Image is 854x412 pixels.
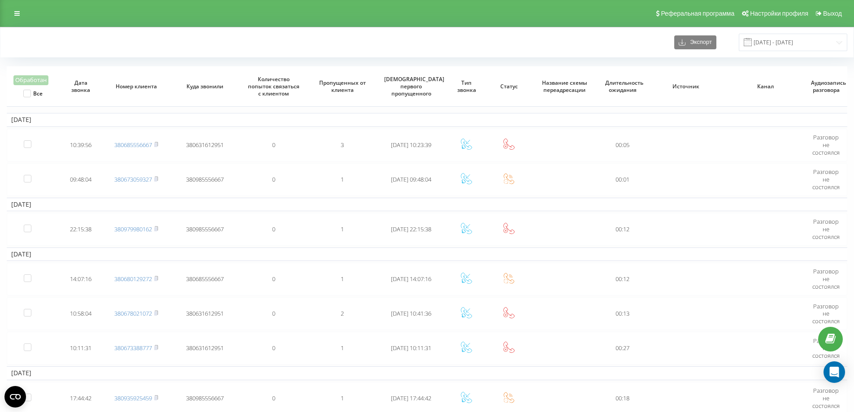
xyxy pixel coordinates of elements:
div: Open Intercom Messenger [824,361,845,383]
span: Разговор не состоялся [812,302,840,325]
span: [DATE] 10:41:36 [391,309,431,317]
span: Разговор не состоялся [812,267,840,291]
button: Экспорт [674,35,716,49]
span: 380631612951 [186,344,224,352]
span: Разговор не состоялся [812,386,840,410]
span: [DATE] 09:48:04 [391,175,431,183]
td: 00:27 [599,332,646,364]
span: [DATE] 22:15:38 [391,225,431,233]
span: 1 [341,225,344,233]
span: Тип звонка [451,79,481,93]
span: Выход [823,10,842,17]
span: Дата звонка [66,79,96,93]
td: 10:11:31 [60,332,102,364]
span: 0 [272,394,275,402]
span: 1 [341,175,344,183]
span: Статус [494,83,524,90]
td: [DATE] [7,366,847,380]
td: 00:01 [599,163,646,196]
span: Куда звонили [178,83,232,90]
a: 380678021072 [114,309,152,317]
span: 0 [272,275,275,283]
span: Экспорт [685,39,712,46]
span: Канал [734,83,797,90]
a: 380673059327 [114,175,152,183]
span: 380985556667 [186,225,224,233]
td: [DATE] [7,247,847,261]
td: 00:05 [599,129,646,161]
span: Длительность ожидания [605,79,640,93]
span: Источник [655,83,718,90]
span: Разговор не состоялся [812,133,840,156]
td: 10:58:04 [60,297,102,330]
td: 00:13 [599,297,646,330]
span: Разговор не состоялся [812,168,840,191]
td: 22:15:38 [60,213,102,246]
span: 2 [341,309,344,317]
td: 14:07:16 [60,263,102,295]
td: 09:48:04 [60,163,102,196]
span: [DATE] 14:07:16 [391,275,431,283]
span: [DATE] 10:11:31 [391,344,431,352]
button: Open CMP widget [4,386,26,408]
span: 380985556667 [186,394,224,402]
span: 1 [341,344,344,352]
span: Количество попыток связаться с клиентом [247,76,301,97]
span: 0 [272,175,275,183]
td: 10:39:56 [60,129,102,161]
td: [DATE] [7,113,847,126]
span: 380631612951 [186,141,224,149]
span: 0 [272,309,275,317]
a: 380685556667 [114,141,152,149]
a: 380979980162 [114,225,152,233]
a: 380935925459 [114,394,152,402]
td: [DATE] [7,198,847,211]
span: 380985556667 [186,175,224,183]
span: Номер клиента [109,83,163,90]
span: [DEMOGRAPHIC_DATA] первого пропущенного [384,76,438,97]
span: 380685556667 [186,275,224,283]
span: 0 [272,344,275,352]
span: Реферальная программа [661,10,734,17]
td: 00:12 [599,263,646,295]
span: 0 [272,141,275,149]
span: 1 [341,275,344,283]
span: 1 [341,394,344,402]
span: 0 [272,225,275,233]
td: 00:12 [599,213,646,246]
a: 380673388777 [114,344,152,352]
span: [DATE] 10:23:39 [391,141,431,149]
span: Разговор не состоялся [812,217,840,241]
span: Настройки профиля [750,10,808,17]
label: Все [23,90,43,97]
span: [DATE] 17:44:42 [391,394,431,402]
span: 380631612951 [186,309,224,317]
a: 380680129272 [114,275,152,283]
span: Название схемы переадресации [538,79,591,93]
span: 3 [341,141,344,149]
span: Аудиозапись разговора [811,79,841,93]
span: Пропущенных от клиента [316,79,369,93]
